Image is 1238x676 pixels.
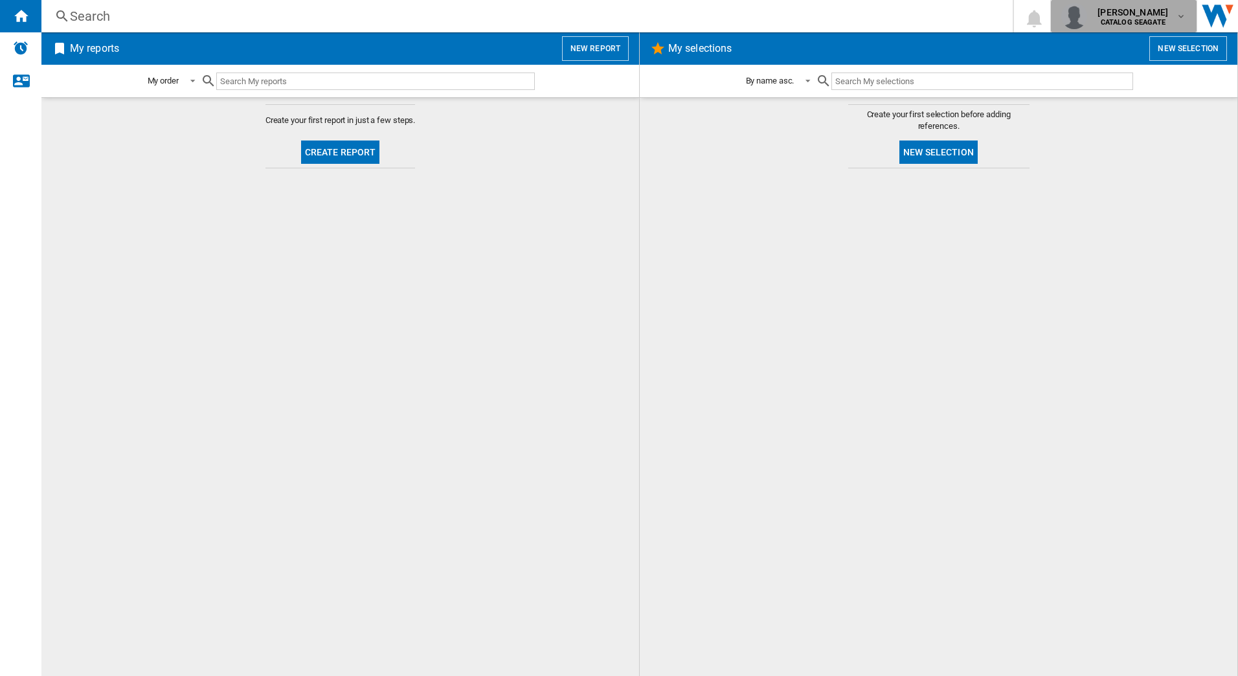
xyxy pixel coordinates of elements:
[1149,36,1227,61] button: New selection
[1097,6,1168,19] span: [PERSON_NAME]
[899,141,978,164] button: New selection
[216,73,535,90] input: Search My reports
[746,76,794,85] div: By name asc.
[666,36,734,61] h2: My selections
[562,36,629,61] button: New report
[70,7,979,25] div: Search
[848,109,1030,132] span: Create your first selection before adding references.
[1101,18,1165,27] b: CATALOG SEAGATE
[831,73,1132,90] input: Search My selections
[67,36,122,61] h2: My reports
[13,40,28,56] img: alerts-logo.svg
[1061,3,1087,29] img: profile.jpg
[265,115,416,126] span: Create your first report in just a few steps.
[301,141,380,164] button: Create report
[148,76,179,85] div: My order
